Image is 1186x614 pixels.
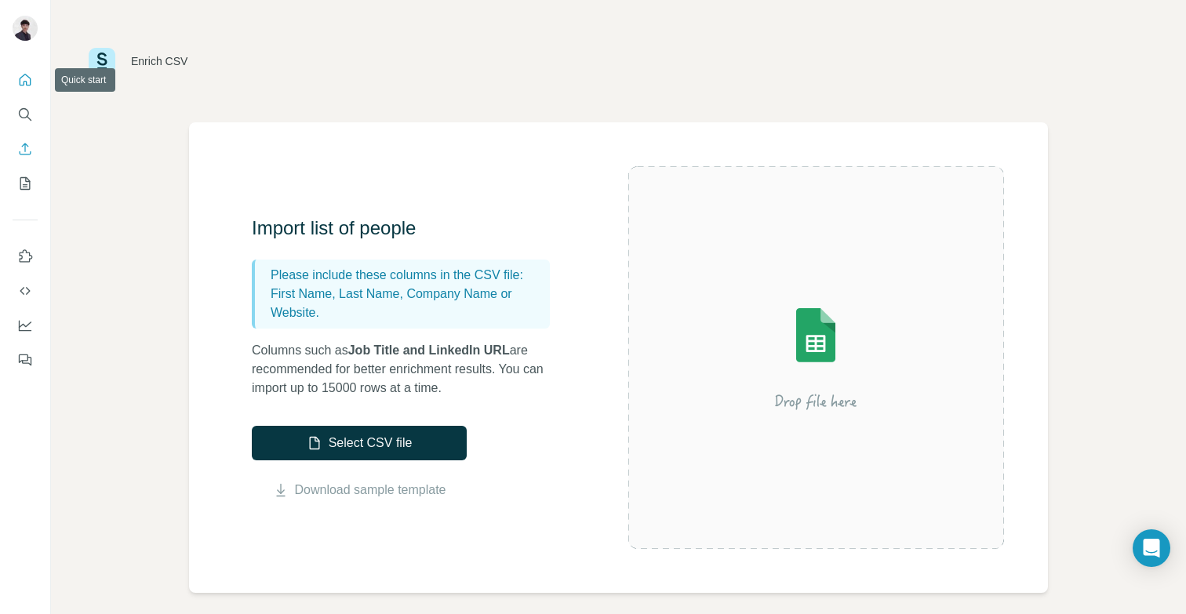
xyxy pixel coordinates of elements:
h3: Import list of people [252,216,566,241]
button: Quick start [13,66,38,94]
p: First Name, Last Name, Company Name or Website. [271,285,544,322]
p: Please include these columns in the CSV file: [271,266,544,285]
button: Dashboard [13,311,38,340]
button: Use Surfe API [13,277,38,305]
img: Avatar [13,16,38,41]
p: Columns such as are recommended for better enrichment results. You can import up to 15000 rows at... [252,341,566,398]
button: My lists [13,169,38,198]
button: Download sample template [252,481,467,500]
button: Search [13,100,38,129]
button: Enrich CSV [13,135,38,163]
button: Use Surfe on LinkedIn [13,242,38,271]
span: Job Title and LinkedIn URL [348,343,510,357]
button: Feedback [13,346,38,374]
a: Download sample template [295,481,446,500]
img: Surfe Illustration - Drop file here or select below [675,263,957,452]
img: Surfe Logo [89,48,115,74]
div: Open Intercom Messenger [1133,529,1170,567]
div: Enrich CSV [131,53,187,69]
button: Select CSV file [252,426,467,460]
